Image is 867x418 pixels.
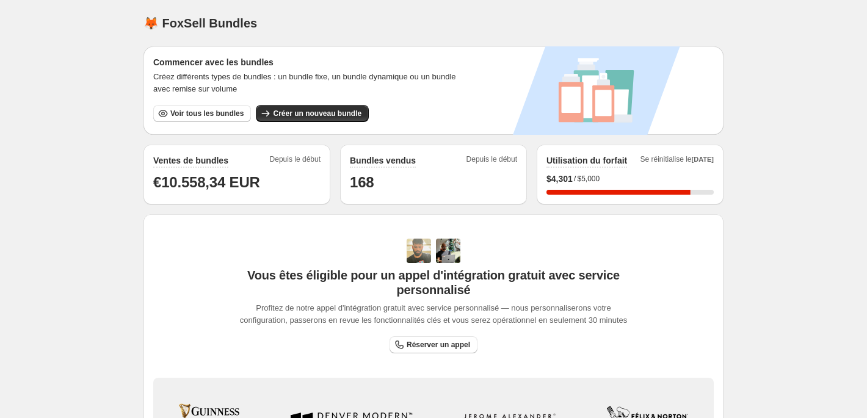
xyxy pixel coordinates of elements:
h2: Bundles vendus [350,154,416,167]
span: Réserver un appel [407,340,470,350]
span: Vous êtes éligible pour un appel d'intégration gratuit avec service personnalisé [238,268,630,297]
button: Créer un nouveau bundle [256,105,369,122]
img: Adi [407,239,431,263]
span: $ 4,301 [546,173,573,185]
img: Prakhar [436,239,460,263]
span: Profitez de notre appel d'intégration gratuit avec service personnalisé — nous personnaliserons v... [238,302,630,326]
div: / [546,173,714,185]
h2: Ventes de bundles [153,154,228,167]
span: $5,000 [577,174,600,184]
span: Créer un nouveau bundle [273,109,361,118]
a: Réserver un appel [390,336,477,353]
h1: €10.558,34 EUR [153,173,321,192]
span: Voir tous les bundles [170,109,244,118]
span: Créez différents types de bundles : un bundle fixe, un bundle dynamique ou un bundle avec remise ... [153,71,471,95]
h1: 🦊 FoxSell Bundles [143,16,257,31]
span: Se réinitialise le [640,154,714,168]
h3: Commencer avec les bundles [153,56,471,68]
span: Depuis le début [466,154,517,168]
h2: Utilisation du forfait [546,154,627,167]
button: Voir tous les bundles [153,105,251,122]
h1: 168 [350,173,517,192]
span: [DATE] [692,156,714,163]
span: Depuis le début [270,154,321,168]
